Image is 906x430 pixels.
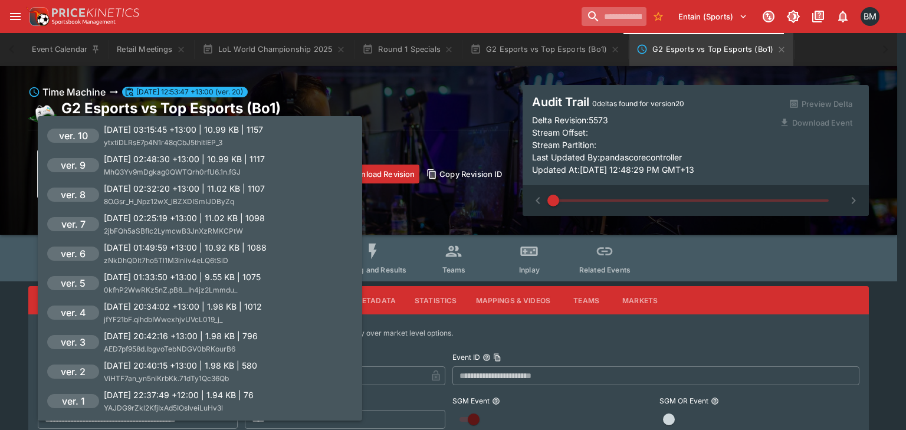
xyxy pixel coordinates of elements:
[104,168,241,176] span: MhQ3Yv9mDgkag0QWTQrh0rfU6.1n.fGJ
[61,247,86,261] h6: ver. 6
[104,344,235,353] span: AED7pf958d.IbgvoTebNDGV0bRKourB6
[104,138,222,147] span: ytxtiDLRsE7p4N1r48qCbJ5thltlEP_3
[104,389,254,401] p: [DATE] 22:37:49 +12:00 | 1.94 KB | 76
[104,227,243,235] span: 2jbFQh5aSBfIc2LymcwB3JnXzRMKCPtW
[104,300,262,313] p: [DATE] 20:34:02 +13:00 | 1.98 KB | 1012
[62,394,85,408] h6: ver. 1
[61,188,86,202] h6: ver. 8
[61,217,86,231] h6: ver. 7
[61,335,86,349] h6: ver. 3
[104,182,265,195] p: [DATE] 02:32:20 +13:00 | 11.02 KB | 1107
[104,256,228,265] span: zNkDhQDIt7ho5Tl1M3lnliv4eLQ6tSiD
[61,158,86,172] h6: ver. 9
[104,403,223,412] span: YAJDG9rZkl2KfjIxAd5IOsIveiLuHv3l
[104,212,265,224] p: [DATE] 02:25:19 +13:00 | 11.02 KB | 1098
[104,271,261,283] p: [DATE] 01:33:50 +13:00 | 9.55 KB | 1075
[61,306,86,320] h6: ver. 4
[104,315,222,324] span: jfYF21bF.qihdbIWwexhjvUVcL019_j_
[104,153,265,165] p: [DATE] 02:48:30 +13:00 | 10.99 KB | 1117
[104,123,263,136] p: [DATE] 03:15:45 +13:00 | 10.99 KB | 1157
[59,129,88,143] h6: ver. 10
[61,276,86,290] h6: ver. 5
[104,374,229,383] span: ViHTF7an_yn5niKrbKk.71dTy1Qc36Qb
[104,330,258,342] p: [DATE] 20:42:16 +13:00 | 1.98 KB | 796
[104,359,257,372] p: [DATE] 20:40:15 +13:00 | 1.98 KB | 580
[104,285,237,294] span: 0kfhP2WwRKz5nZ.pB8__Ih4jz2Lmmdu_
[61,365,86,379] h6: ver. 2
[104,241,267,254] p: [DATE] 01:49:59 +13:00 | 10.92 KB | 1088
[104,197,234,206] span: 8O.Gsr_H_Npz12wX_lBZXDISmIJDByZq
